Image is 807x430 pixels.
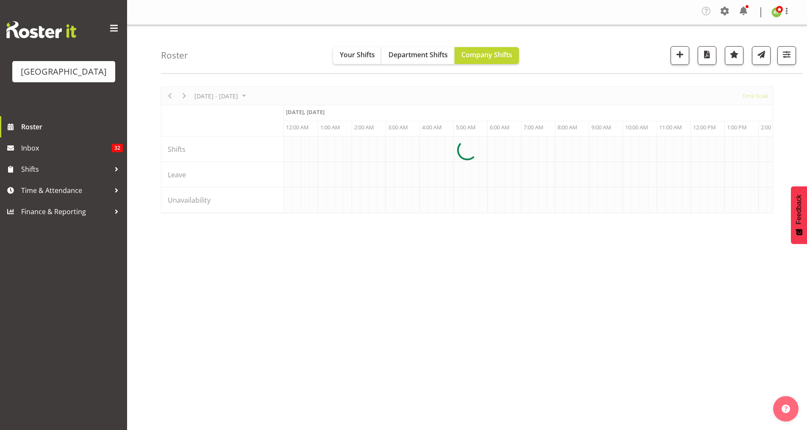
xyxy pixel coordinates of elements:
h4: Roster [161,50,188,60]
button: Company Shifts [455,47,519,64]
span: 32 [112,144,123,152]
button: Highlight an important date within the roster. [725,46,743,65]
button: Add a new shift [671,46,689,65]
div: [GEOGRAPHIC_DATA] [21,65,107,78]
button: Download a PDF of the roster according to the set date range. [698,46,716,65]
img: Rosterit website logo [6,21,76,38]
span: Feedback [795,195,803,224]
img: richard-freeman9074.jpg [771,7,782,17]
button: Filter Shifts [777,46,796,65]
img: help-xxl-2.png [782,405,790,413]
span: Company Shifts [461,50,512,59]
button: Send a list of all shifts for the selected filtered period to all rostered employees. [752,46,771,65]
span: Shifts [21,163,110,176]
span: Finance & Reporting [21,205,110,218]
span: Inbox [21,142,112,154]
span: Your Shifts [340,50,375,59]
button: Department Shifts [382,47,455,64]
button: Feedback - Show survey [791,186,807,244]
span: Department Shifts [388,50,448,59]
span: Roster [21,120,123,133]
button: Your Shifts [333,47,382,64]
span: Time & Attendance [21,184,110,197]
